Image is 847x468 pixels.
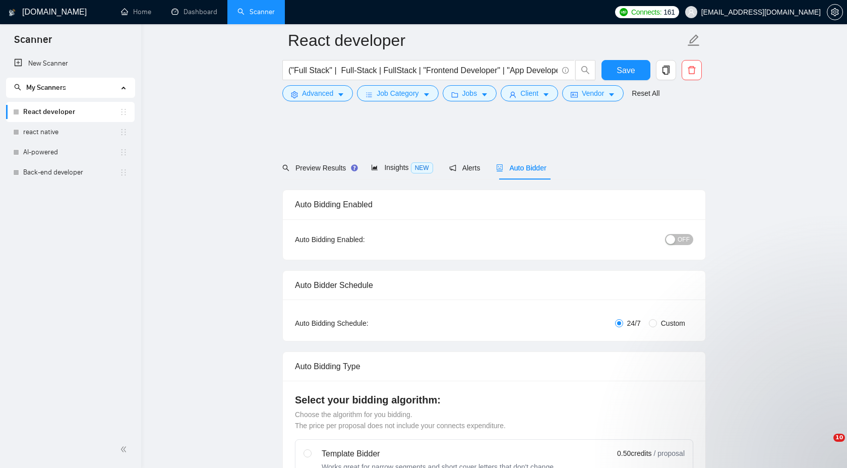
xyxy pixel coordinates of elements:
[501,85,558,101] button: userClientcaret-down
[295,352,693,381] div: Auto Bidding Type
[119,148,128,156] span: holder
[576,66,595,75] span: search
[601,60,650,80] button: Save
[23,142,119,162] a: AI-powered
[288,64,558,77] input: Search Freelance Jobs...
[282,164,289,171] span: search
[337,91,344,98] span: caret-down
[237,8,275,16] a: searchScanner
[562,67,569,74] span: info-circle
[302,88,333,99] span: Advanced
[23,162,119,183] a: Back-end developer
[632,88,659,99] a: Reset All
[322,448,556,460] div: Template Bidder
[462,88,477,99] span: Jobs
[813,434,837,458] iframe: Intercom live chat
[119,168,128,177] span: holder
[496,164,546,172] span: Auto Bidder
[682,66,701,75] span: delete
[282,164,355,172] span: Preview Results
[26,83,66,92] span: My Scanners
[6,162,135,183] li: Back-end developer
[443,85,497,101] button: folderJobscaret-down
[496,164,503,171] span: robot
[14,84,21,91] span: search
[657,318,689,329] span: Custom
[623,318,645,329] span: 24/7
[542,91,550,98] span: caret-down
[833,434,845,442] span: 10
[620,8,628,16] img: upwork-logo.png
[6,102,135,122] li: React developer
[656,66,676,75] span: copy
[23,102,119,122] a: React developer
[295,393,693,407] h4: Select your bidding algorithm:
[6,142,135,162] li: AI-powered
[171,8,217,16] a: dashboardDashboard
[371,163,433,171] span: Insights
[509,91,516,98] span: user
[295,318,428,329] div: Auto Bidding Schedule:
[295,190,693,219] div: Auto Bidding Enabled
[357,85,438,101] button: barsJob Categorycaret-down
[282,85,353,101] button: settingAdvancedcaret-down
[350,163,359,172] div: Tooltip anchor
[682,60,702,80] button: delete
[119,108,128,116] span: holder
[663,7,675,18] span: 161
[687,34,700,47] span: edit
[121,8,151,16] a: homeHome
[411,162,433,173] span: NEW
[23,122,119,142] a: react native
[571,91,578,98] span: idcard
[6,122,135,142] li: react native
[295,271,693,300] div: Auto Bidder Schedule
[291,91,298,98] span: setting
[288,28,685,53] input: Scanner name...
[481,91,488,98] span: caret-down
[6,53,135,74] li: New Scanner
[14,53,127,74] a: New Scanner
[295,411,506,430] span: Choose the algorithm for you bidding. The price per proposal does not include your connects expen...
[449,164,480,172] span: Alerts
[631,7,661,18] span: Connects:
[678,234,690,245] span: OFF
[119,128,128,136] span: holder
[654,448,685,458] span: / proposal
[451,91,458,98] span: folder
[6,32,60,53] span: Scanner
[377,88,418,99] span: Job Category
[608,91,615,98] span: caret-down
[827,8,842,16] span: setting
[656,60,676,80] button: copy
[688,9,695,16] span: user
[295,234,428,245] div: Auto Bidding Enabled:
[582,88,604,99] span: Vendor
[617,448,651,459] span: 0.50 credits
[520,88,538,99] span: Client
[575,60,595,80] button: search
[827,4,843,20] button: setting
[14,83,66,92] span: My Scanners
[423,91,430,98] span: caret-down
[562,85,624,101] button: idcardVendorcaret-down
[827,8,843,16] a: setting
[120,444,130,454] span: double-left
[366,91,373,98] span: bars
[449,164,456,171] span: notification
[371,164,378,171] span: area-chart
[9,5,16,21] img: logo
[617,64,635,77] span: Save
